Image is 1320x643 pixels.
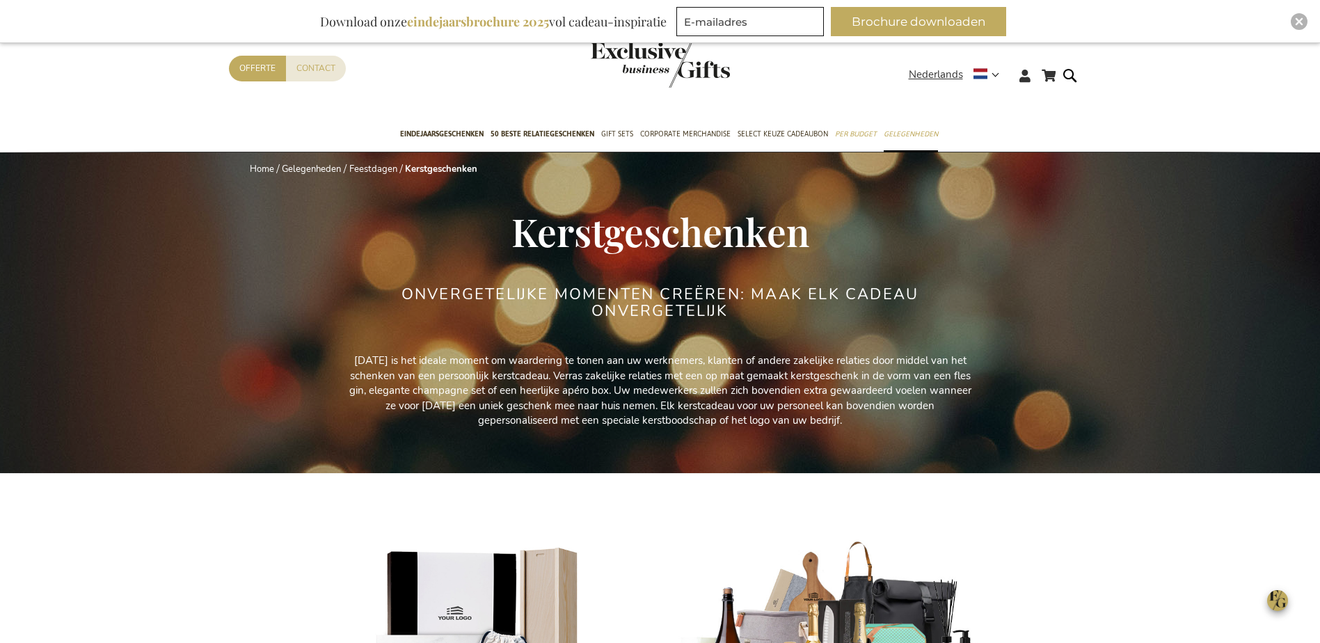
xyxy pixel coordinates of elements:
a: Feestdagen [349,163,397,175]
span: Gelegenheden [884,127,938,141]
h2: ONVERGETELIJKE MOMENTEN CREËREN: MAAK ELK CADEAU ONVERGETELIJK [399,286,921,319]
span: Eindejaarsgeschenken [400,127,484,141]
div: Download onze vol cadeau-inspiratie [314,7,673,36]
span: 50 beste relatiegeschenken [491,127,594,141]
a: Gelegenheden [282,163,341,175]
a: Contact [286,56,346,81]
img: Close [1295,17,1303,26]
strong: Kerstgeschenken [405,163,477,175]
span: Per Budget [835,127,877,141]
div: Nederlands [909,67,1008,83]
form: marketing offers and promotions [676,7,828,40]
span: Nederlands [909,67,963,83]
p: [DATE] is het ideale moment om waardering te tonen aan uw werknemers, klanten of andere zakelijke... [347,354,973,428]
input: E-mailadres [676,7,824,36]
img: Exclusive Business gifts logo [591,42,730,88]
button: Brochure downloaden [831,7,1006,36]
span: Select Keuze Cadeaubon [738,127,828,141]
a: store logo [591,42,660,88]
span: Gift Sets [601,127,633,141]
b: eindejaarsbrochure 2025 [407,13,549,30]
span: Corporate Merchandise [640,127,731,141]
div: Close [1291,13,1307,30]
a: Home [250,163,274,175]
a: Offerte [229,56,286,81]
span: Kerstgeschenken [511,205,809,257]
